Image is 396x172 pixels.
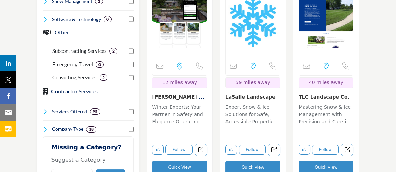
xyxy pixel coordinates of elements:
[162,80,197,85] span: 12 miles away
[299,104,353,127] p: Mastering Snow & Ice Management with Precision and Care in [GEOGRAPHIC_DATA][US_STATE] Situated i...
[152,145,164,155] button: Like listing
[129,48,134,54] input: Select Subcontracting Services checkbox
[299,102,353,127] a: Mastering Snow & Ice Management with Precision and Care in [GEOGRAPHIC_DATA][US_STATE] Situated i...
[98,62,101,67] b: 0
[225,104,280,127] p: Expert Snow & Ice Solutions for Safe, Accessible Properties With a marked presence in the Snow an...
[225,145,237,155] button: Like listing
[152,93,207,100] h3: Deeter Landscape
[152,102,207,127] a: Winter Experts: Your Partner in Safety and Elegance Operating as a leader in snow and ice managem...
[225,102,280,127] a: Expert Snow & Ice Solutions for Safe, Accessible Properties With a marked presence in the Snow an...
[225,94,276,100] a: LaSalle Landscape
[299,145,310,155] button: Like listing
[109,48,117,54] div: 2 Results For Subcontracting Services
[55,28,69,36] button: Other
[52,108,87,115] h4: Services Offered: Services Offered refers to the specific products, assistance, or expertise a bu...
[52,47,107,55] p: Subcontracting Services: Subcontracting Services
[93,109,97,114] b: 95
[96,61,104,68] div: 0 Results For Emergency Travel
[129,109,134,114] input: Select Services Offered checkbox
[268,144,280,156] a: Open lasalle-landscape in new tab
[236,80,270,85] span: 59 miles away
[51,157,106,163] span: Suggest a Category
[312,145,339,155] button: Follow
[51,144,125,156] h2: Missing a Category?
[112,49,115,54] b: 2
[86,126,96,133] div: 18 Results For Company Type
[129,75,134,80] input: Select Consulting Services checkbox
[309,80,343,85] span: 40 miles away
[165,145,192,155] button: Follow
[51,87,98,95] button: Contractor Services
[52,126,83,133] h4: Company Type: A Company Type refers to the legal structure of a business, such as sole proprietor...
[225,93,280,100] h3: LaSalle Landscape
[90,108,100,115] div: 95 Results For Services Offered
[106,17,109,22] b: 0
[195,144,207,156] a: Open deeter-landscape in new tab
[299,93,353,100] h3: TLC Landscape Co.
[341,144,353,156] a: Open tlc-landscape-co in new tab
[52,73,97,81] p: Consulting Services: Consulting Services
[152,104,207,127] p: Winter Experts: Your Partner in Safety and Elegance Operating as a leader in snow and ice managem...
[89,127,94,132] b: 18
[129,62,134,67] input: Select Emergency Travel checkbox
[100,74,107,81] div: 2 Results For Consulting Services
[102,75,105,80] b: 2
[52,16,101,23] h4: Software & Technology: Software & Technology encompasses the development, implementation, and use...
[239,145,266,155] button: Follow
[104,16,112,22] div: 0 Results For Software & Technology
[52,60,93,68] p: Emergency Travel: Emergency Travel
[299,94,349,100] a: TLC Landscape Co.
[129,127,134,132] input: Select Company Type checkbox
[129,16,134,22] input: Select Software & Technology checkbox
